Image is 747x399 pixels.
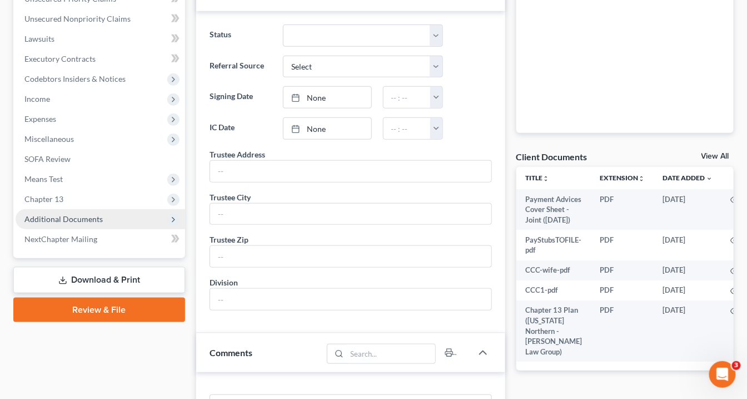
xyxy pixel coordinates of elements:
span: Additional Documents [24,214,103,224]
td: [DATE] [654,260,721,280]
a: Lawsuits [16,29,185,49]
a: Review & File [13,298,185,322]
span: Lawsuits [24,34,54,43]
span: NextChapter Mailing [24,234,97,244]
td: PDF [591,301,654,362]
label: Referral Source [204,56,277,78]
div: Trustee Zip [210,234,248,245]
input: -- [210,161,491,182]
input: -- [210,289,491,310]
a: View All [701,152,729,160]
span: Expenses [24,114,56,124]
input: -- : -- [384,87,431,108]
td: [DATE] [654,230,721,260]
input: Search... [347,344,435,363]
input: -- [210,246,491,267]
span: 3 [732,361,741,370]
td: Payment Advices Cover Sheet - Joint ([DATE]) [516,189,591,230]
a: None [283,87,371,108]
td: CCC-wife-pdf [516,260,591,280]
i: unfold_more [638,175,645,182]
td: [DATE] [654,280,721,301]
td: Chapter 13 Plan ([US_STATE] Northern - [PERSON_NAME] Law Group) [516,301,591,362]
td: PDF [591,280,654,301]
td: [DATE] [654,301,721,362]
div: Trustee City [210,191,251,203]
iframe: Intercom live chat [709,361,736,388]
i: unfold_more [542,175,549,182]
td: PDF [591,189,654,230]
span: SOFA Review [24,154,71,164]
a: Titleunfold_more [525,174,549,182]
input: -- : -- [384,118,431,139]
td: CCC1-pdf [516,280,591,301]
a: Unsecured Nonpriority Claims [16,9,185,29]
i: expand_more [706,175,713,182]
span: Means Test [24,174,63,184]
a: NextChapter Mailing [16,229,185,249]
label: IC Date [204,117,277,140]
span: Income [24,94,50,104]
td: PDF [591,230,654,260]
a: None [283,118,371,139]
div: Client Documents [516,151,587,162]
span: Executory Contracts [24,54,96,63]
div: Division [210,277,238,288]
a: Executory Contracts [16,49,185,69]
td: PayStubsTOFILE-pdf [516,230,591,260]
span: Codebtors Insiders & Notices [24,74,126,83]
td: PDF [591,260,654,280]
label: Status [204,24,277,47]
label: Signing Date [204,86,277,109]
div: Trustee Address [210,149,265,160]
a: Date Added expand_more [663,174,713,182]
span: Miscellaneous [24,134,74,144]
span: Chapter 13 [24,194,63,204]
td: [DATE] [654,189,721,230]
span: Comments [210,347,252,358]
input: -- [210,204,491,225]
span: Unsecured Nonpriority Claims [24,14,131,23]
a: Extensionunfold_more [600,174,645,182]
a: SOFA Review [16,149,185,169]
a: Download & Print [13,267,185,293]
